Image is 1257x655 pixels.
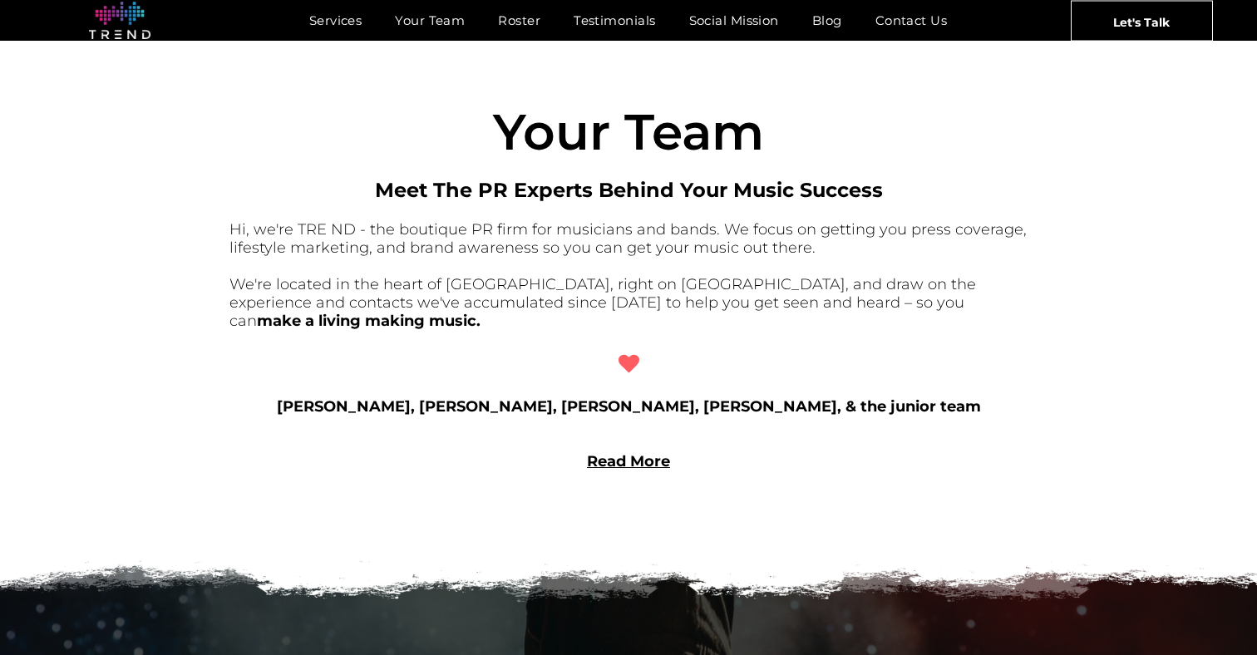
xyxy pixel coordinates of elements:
a: Read More [587,452,670,470]
b: make a living making music. [257,312,481,330]
b: [PERSON_NAME], [PERSON_NAME], [PERSON_NAME], [PERSON_NAME], & the junior team [277,397,981,416]
font: Hi, we're TRE ND - the boutique PR firm for musicians and bands. We focus on getting you press co... [229,220,1027,257]
a: Roster [481,8,557,32]
span: Meet The PR Experts Behind Your Music Success [375,178,883,202]
a: Social Mission [673,8,796,32]
a: Blog [796,8,859,32]
font: We're located in the heart of [GEOGRAPHIC_DATA], right on [GEOGRAPHIC_DATA], and draw on the expe... [229,275,976,330]
a: Contact Us [859,8,964,32]
iframe: Chat Widget [958,462,1257,655]
a: Your Team [378,8,481,32]
a: Testimonials [557,8,672,32]
span: Your T [493,101,652,162]
a: Services [293,8,379,32]
span: eam [652,101,764,162]
span: Let's Talk [1113,1,1170,42]
img: logo [89,2,150,40]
